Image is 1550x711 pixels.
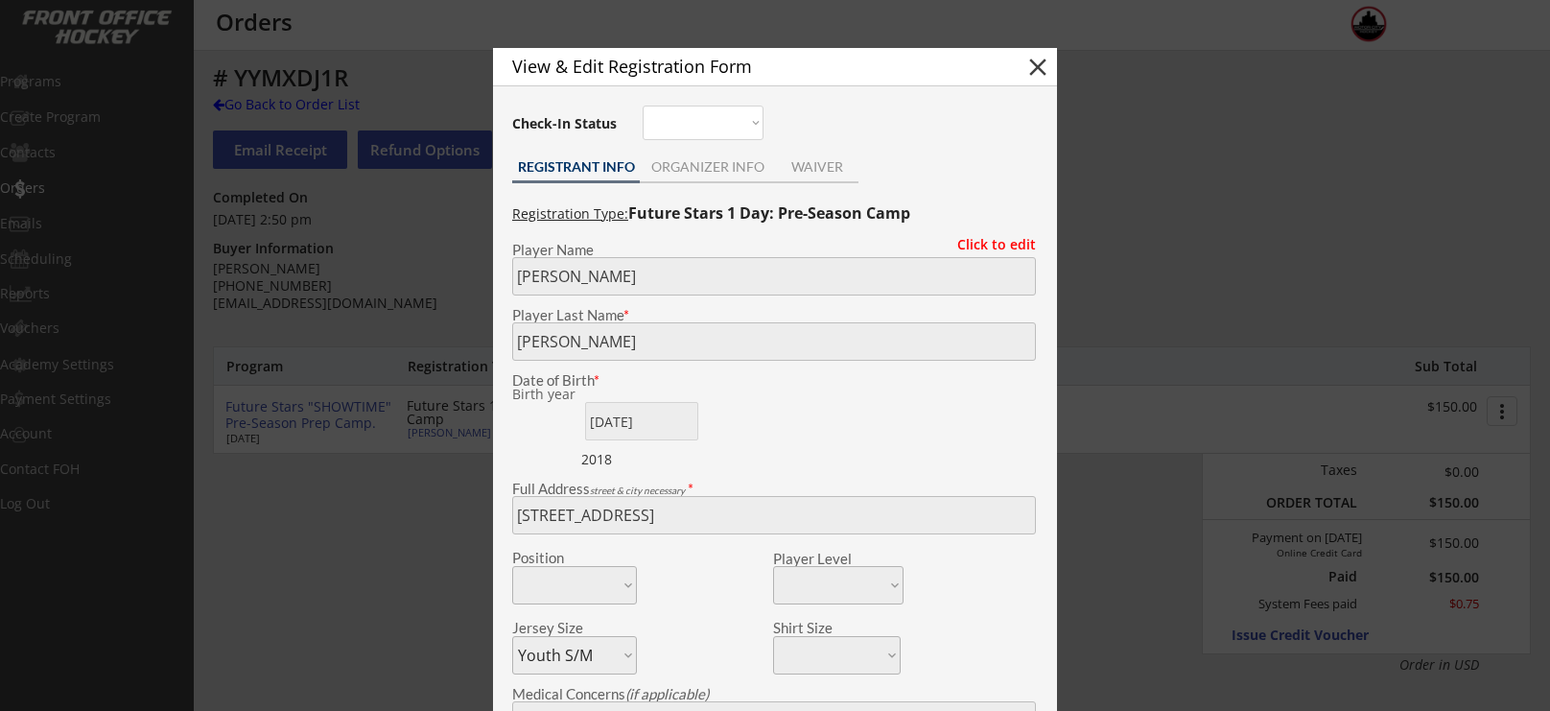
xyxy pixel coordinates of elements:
em: street & city necessary [590,485,685,496]
div: Click to edit [943,238,1036,251]
div: View & Edit Registration Form [512,58,990,75]
div: Jersey Size [512,621,611,635]
div: ORGANIZER INFO [640,160,775,174]
div: Shirt Size [773,621,872,635]
div: Player Last Name [512,308,1036,322]
div: Medical Concerns [512,687,1036,701]
div: REGISTRANT INFO [512,160,640,174]
div: Player Name [512,243,1036,257]
button: close [1023,53,1052,82]
div: Position [512,551,611,565]
u: Registration Type: [512,204,628,223]
div: 2018 [581,450,701,469]
em: (if applicable) [625,685,709,702]
input: Street, City, Province/State [512,496,1036,534]
strong: Future Stars 1 Day: Pre-Season Camp [628,202,910,224]
div: Player Level [773,552,904,566]
div: WAIVER [775,160,858,174]
div: Date of Birth [512,373,637,388]
div: Birth year [512,388,632,401]
div: We are transitioning the system to collect and store date of birth instead of just birth year to ... [512,388,632,402]
div: Check-In Status [512,117,621,130]
div: Full Address [512,482,1036,496]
